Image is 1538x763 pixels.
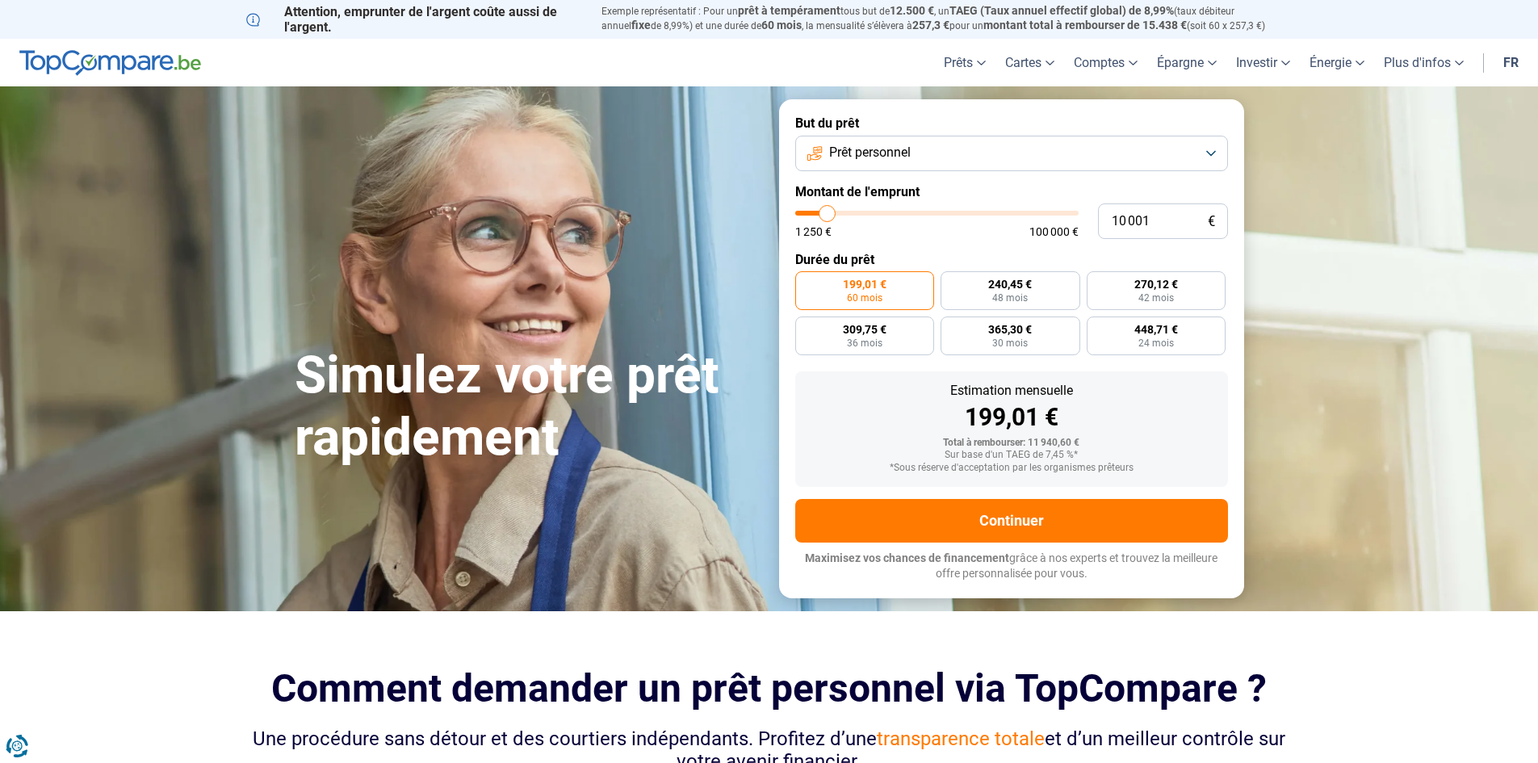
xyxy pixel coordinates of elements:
span: 257,3 € [912,19,949,31]
label: Durée du prêt [795,252,1228,267]
a: fr [1494,39,1528,86]
label: Montant de l'emprunt [795,184,1228,199]
span: 270,12 € [1134,279,1178,290]
span: fixe [631,19,651,31]
p: Attention, emprunter de l'argent coûte aussi de l'argent. [246,4,582,35]
a: Cartes [995,39,1064,86]
span: 365,30 € [988,324,1032,335]
div: *Sous réserve d'acceptation par les organismes prêteurs [808,463,1215,474]
span: transparence totale [877,727,1045,750]
img: TopCompare [19,50,201,76]
a: Comptes [1064,39,1147,86]
span: 100 000 € [1029,226,1079,237]
span: 42 mois [1138,293,1174,303]
button: Prêt personnel [795,136,1228,171]
span: TAEG (Taux annuel effectif global) de 8,99% [949,4,1174,17]
button: Continuer [795,499,1228,543]
span: 60 mois [761,19,802,31]
div: Estimation mensuelle [808,384,1215,397]
span: 1 250 € [795,226,832,237]
p: grâce à nos experts et trouvez la meilleure offre personnalisée pour vous. [795,551,1228,582]
span: 448,71 € [1134,324,1178,335]
a: Plus d'infos [1374,39,1473,86]
span: 240,45 € [988,279,1032,290]
h1: Simulez votre prêt rapidement [295,345,760,469]
span: 24 mois [1138,338,1174,348]
div: 199,01 € [808,405,1215,430]
span: Maximisez vos chances de financement [805,551,1009,564]
a: Énergie [1300,39,1374,86]
a: Prêts [934,39,995,86]
span: Prêt personnel [829,144,911,161]
span: 199,01 € [843,279,886,290]
h2: Comment demander un prêt personnel via TopCompare ? [246,666,1293,711]
span: montant total à rembourser de 15.438 € [983,19,1187,31]
span: 60 mois [847,293,882,303]
div: Sur base d'un TAEG de 7,45 %* [808,450,1215,461]
span: prêt à tempérament [738,4,840,17]
p: Exemple représentatif : Pour un tous but de , un (taux débiteur annuel de 8,99%) et une durée de ... [601,4,1293,33]
span: 48 mois [992,293,1028,303]
span: 309,75 € [843,324,886,335]
label: But du prêt [795,115,1228,131]
a: Investir [1226,39,1300,86]
span: 12.500 € [890,4,934,17]
div: Total à rembourser: 11 940,60 € [808,438,1215,449]
span: 30 mois [992,338,1028,348]
span: € [1208,215,1215,228]
a: Épargne [1147,39,1226,86]
span: 36 mois [847,338,882,348]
